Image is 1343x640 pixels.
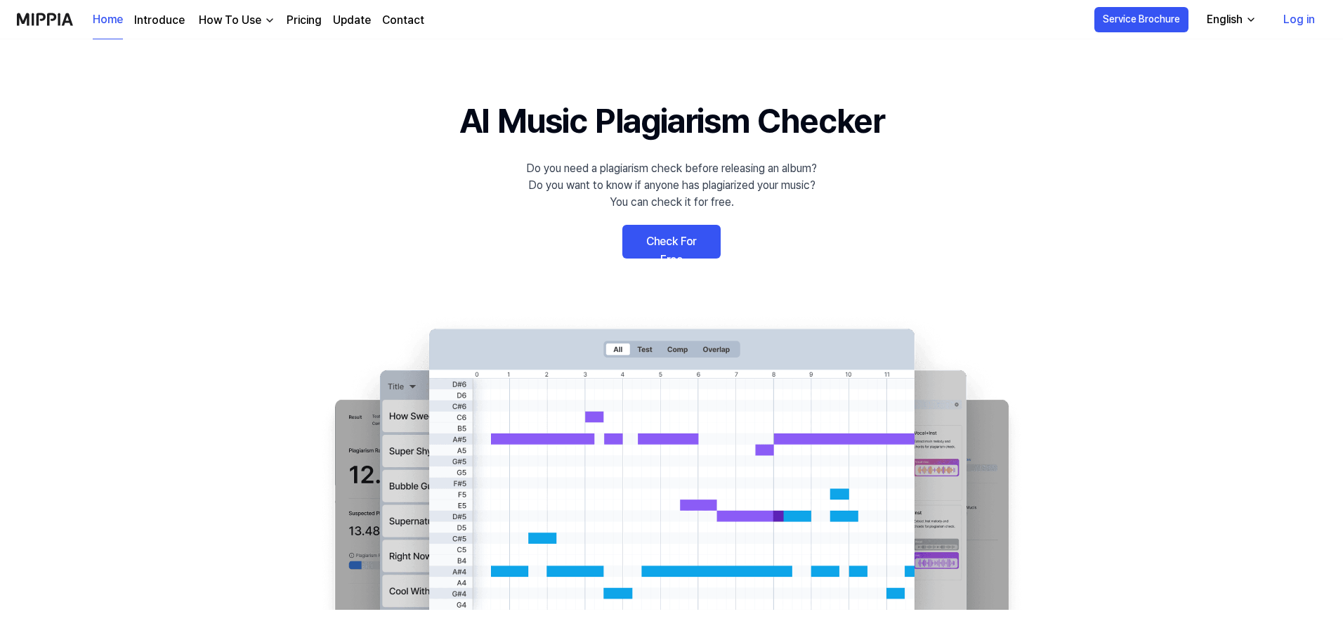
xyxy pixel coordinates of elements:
a: Pricing [287,12,322,29]
button: Service Brochure [1094,7,1188,32]
a: Update [333,12,371,29]
button: English [1195,6,1265,34]
img: main Image [306,315,1037,610]
a: Introduce [134,12,185,29]
div: How To Use [196,12,264,29]
h1: AI Music Plagiarism Checker [459,96,884,146]
button: How To Use [196,12,275,29]
img: down [264,15,275,26]
a: Check For Free [622,225,721,259]
div: English [1204,11,1245,28]
a: Home [93,1,123,39]
a: Contact [382,12,424,29]
div: Do you need a plagiarism check before releasing an album? Do you want to know if anyone has plagi... [526,160,817,211]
